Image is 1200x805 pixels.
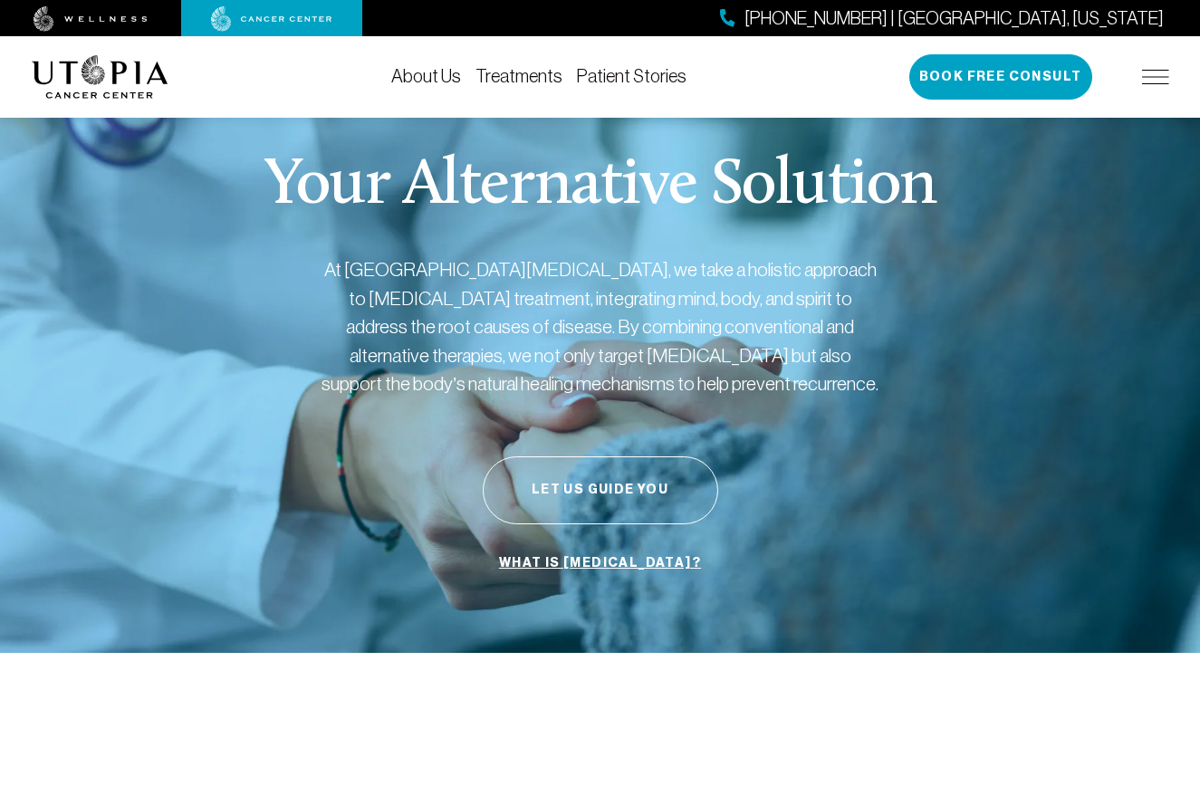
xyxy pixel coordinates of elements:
[32,55,168,99] img: logo
[483,456,718,524] button: Let Us Guide You
[34,6,148,32] img: wellness
[720,5,1164,32] a: [PHONE_NUMBER] | [GEOGRAPHIC_DATA], [US_STATE]
[494,546,706,580] a: What is [MEDICAL_DATA]?
[391,66,461,86] a: About Us
[1142,70,1169,84] img: icon-hamburger
[211,6,332,32] img: cancer center
[744,5,1164,32] span: [PHONE_NUMBER] | [GEOGRAPHIC_DATA], [US_STATE]
[909,54,1092,100] button: Book Free Consult
[264,154,936,219] p: Your Alternative Solution
[577,66,686,86] a: Patient Stories
[475,66,562,86] a: Treatments
[320,255,881,398] p: At [GEOGRAPHIC_DATA][MEDICAL_DATA], we take a holistic approach to [MEDICAL_DATA] treatment, inte...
